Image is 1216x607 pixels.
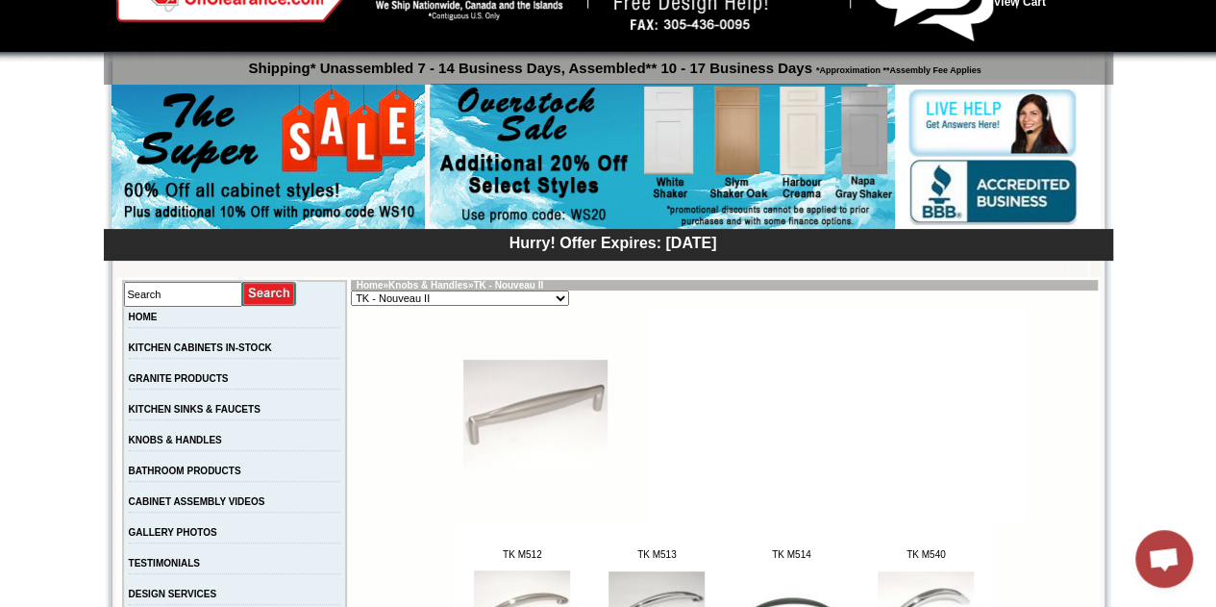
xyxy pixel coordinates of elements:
div: Hurry! Offer Expires: [DATE] [113,232,1113,252]
a: BATHROOM PRODUCTS [129,466,241,476]
td: TK M512 [456,549,588,560]
a: GRANITE PRODUCTS [129,373,229,384]
a: CABINET ASSEMBLY VIDEOS [129,496,265,507]
a: KITCHEN SINKS & FAUCETS [129,404,261,415]
td: TK M540 [859,549,992,560]
span: *Approximation **Assembly Fee Applies [812,61,981,75]
td: TK M513 [590,549,723,560]
a: TK - Nouveau II [473,280,543,291]
a: KITCHEN CABINETS IN-STOCK [129,342,272,353]
a: KNOBS & HANDLES [129,435,222,445]
a: DESIGN SERVICES [129,589,217,599]
input: Submit [242,281,297,307]
a: Open chat [1135,530,1193,588]
a: Knobs & Handles [388,280,468,291]
p: Shipping* Unassembled 7 - 14 Business Days, Assembled** 10 - 17 Business Days [113,51,1113,76]
a: Home [357,280,384,291]
a: TESTIMONIALS [129,558,200,569]
td: » » [351,280,1097,291]
td: TK M514 [725,549,857,560]
a: GALLERY PHOTOS [129,527,217,538]
a: HOME [129,312,158,322]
